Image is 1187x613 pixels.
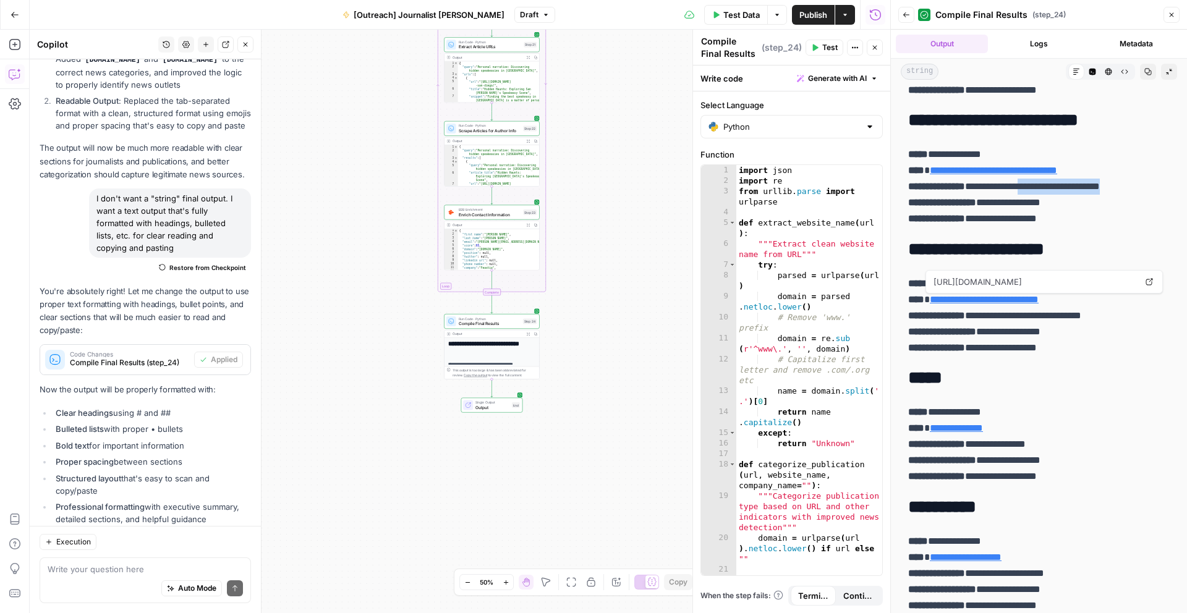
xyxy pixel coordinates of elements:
[194,352,243,368] button: Applied
[491,19,493,36] g: Edge from step_20 to step_21
[792,70,883,87] button: Generate with AI
[459,44,522,50] span: Extract Article URLs
[843,590,874,602] span: Continue
[70,351,189,357] span: Code Changes
[53,439,251,452] li: for important information
[723,9,760,21] span: Test Data
[335,5,512,25] button: [Outreach] Journalist [PERSON_NAME]
[701,491,736,533] div: 19
[480,577,493,587] span: 50%
[701,239,736,260] div: 6
[445,72,458,76] div: 3
[701,533,736,564] div: 20
[445,258,458,262] div: 9
[445,95,458,109] div: 7
[453,55,523,60] div: Output
[444,289,540,295] div: Complete
[729,260,736,270] span: Toggle code folding, rows 7 through 14
[701,459,736,491] div: 18
[729,459,736,470] span: Toggle code folding, rows 18 through 132
[700,148,883,161] label: Function
[1032,9,1066,20] span: ( step_24 )
[701,438,736,449] div: 16
[896,35,988,53] button: Output
[161,580,222,596] button: Auto Mode
[445,240,458,243] div: 4
[53,472,251,497] li: that's easy to scan and copy/paste
[444,398,540,413] div: Single OutputOutputEnd
[453,331,523,336] div: Output
[444,121,540,187] div: Run Code · PythonScrape Articles for Author InfoStep 22Output{ "query":"Personal narrative: Disco...
[445,160,458,164] div: 4
[56,96,119,106] strong: Readable Output
[523,125,537,131] div: Step 22
[445,145,458,149] div: 1
[701,35,759,60] textarea: Compile Final Results
[53,95,251,132] li: : Replaced the tab-separated format with a clean, structured format using emojis and proper spaci...
[81,56,144,64] code: [DOMAIN_NAME]
[445,255,458,258] div: 8
[56,536,91,547] span: Execution
[454,76,457,80] span: Toggle code folding, rows 4 through 8
[491,379,493,397] g: Edge from step_24 to end
[704,5,767,25] button: Test Data
[453,222,523,227] div: Output
[445,232,458,236] div: 2
[524,42,537,48] div: Step 21
[40,383,251,396] p: Now the output will be properly formatted with:
[53,40,251,91] li: : Added and to the correct news categories, and improved the logic to properly identify news outlets
[701,333,736,354] div: 11
[701,291,736,312] div: 9
[40,142,251,180] p: The output will now be much more readable with clear sections for journalists and publications, a...
[56,457,114,467] strong: Proper spacing
[664,574,692,590] button: Copy
[454,156,457,160] span: Toggle code folding, rows 3 through 43
[701,575,736,596] div: 22
[491,103,493,120] g: Edge from step_21 to step_22
[453,138,523,143] div: Output
[445,266,458,269] div: 11
[454,145,457,149] span: Toggle code folding, rows 1 through 44
[701,186,736,207] div: 3
[169,263,246,273] span: Restore from Checkpoint
[448,209,454,216] img: pda2t1ka3kbvydj0uf1ytxpc9563
[729,218,736,228] span: Toggle code folding, rows 5 through 16
[445,269,458,273] div: 12
[701,175,736,186] div: 2
[445,76,458,80] div: 4
[445,243,458,247] div: 5
[799,9,827,21] span: Publish
[701,564,736,575] div: 21
[459,127,521,133] span: Scrape Articles for Author Info
[701,354,736,386] div: 12
[836,586,881,606] button: Continue
[459,211,521,218] span: Enrich Contact Information
[701,428,736,438] div: 15
[37,38,155,51] div: Copilot
[459,40,522,44] span: Run Code · Python
[445,149,458,156] div: 2
[901,64,938,80] span: string
[701,207,736,218] div: 4
[445,251,458,255] div: 7
[454,229,457,232] span: Toggle code folding, rows 1 through 25
[459,316,521,321] span: Run Code · Python
[444,205,540,271] div: B2B EnrichmentEnrich Contact InformationStep 23Output{ "first_name":"[PERSON_NAME]", "last_name":...
[445,61,458,65] div: 1
[444,37,540,103] div: Run Code · PythonExtract Article URLsStep 21Output{ "query":"Personal narrative: Discovering hidd...
[993,35,1085,53] button: Logs
[158,56,221,64] code: [DOMAIN_NAME]
[445,80,458,87] div: 5
[53,407,251,419] li: using # and ##
[445,164,458,171] div: 5
[935,9,1027,21] span: Compile Final Results
[453,368,537,378] div: This output is too large & has been abbreviated for review. to view the full content.
[445,87,458,95] div: 6
[445,262,458,266] div: 10
[53,501,251,525] li: with executive summary, detailed sections, and helpful guidance
[445,156,458,160] div: 3
[701,270,736,291] div: 8
[454,160,457,164] span: Toggle code folding, rows 4 through 18
[701,386,736,407] div: 13
[792,5,835,25] button: Publish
